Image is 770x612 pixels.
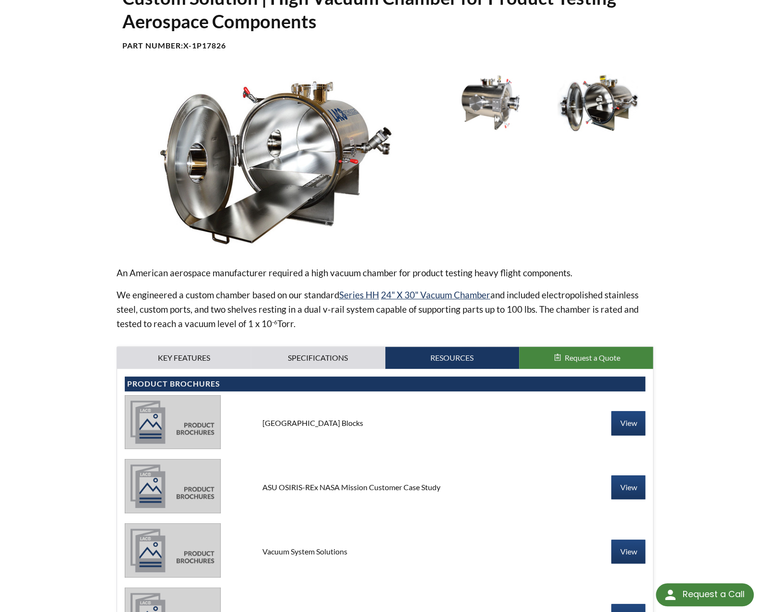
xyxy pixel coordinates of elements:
[251,347,385,369] a: Specifications
[117,74,431,250] img: Front View of Open High Vacuum Chamber for Product Testing Aerospace Components
[255,546,515,557] div: Vacuum System Solutions
[117,347,251,369] a: Key Features
[117,288,654,331] p: We engineered a custom chamber based on our standard and included electropolished stainless steel...
[183,41,226,50] b: X-1P17826
[272,318,277,326] sup: -6
[519,347,653,369] button: Request a Quote
[663,587,678,602] img: round button
[125,395,221,449] img: product_brochures-81b49242bb8394b31c113ade466a77c846893fb1009a796a1a03a1a1c57cbc37.jpg
[117,266,654,280] p: An American aerospace manufacturer required a high vacuum chamber for product testing heavy fligh...
[611,411,645,435] a: View
[127,379,643,389] h4: Product Brochures
[122,41,648,51] h4: Part Number:
[546,74,649,131] img: Side View of Open High Vacuum Chamber for Product Testing Aerospace Components
[565,353,620,362] span: Request a Quote
[381,289,490,300] a: 24" X 30" Vacuum Chamber
[255,418,515,428] div: [GEOGRAPHIC_DATA] Blocks
[255,482,515,493] div: ASU OSIRIS-REx NASA Mission Customer Case Study
[125,459,221,513] img: product_brochures-81b49242bb8394b31c113ade466a77c846893fb1009a796a1a03a1a1c57cbc37.jpg
[611,540,645,564] a: View
[656,583,754,606] div: Request a Call
[339,289,379,300] a: Series HH
[385,347,519,369] a: Resources
[682,583,744,605] div: Request a Call
[611,475,645,499] a: View
[125,523,221,577] img: product_brochures-81b49242bb8394b31c113ade466a77c846893fb1009a796a1a03a1a1c57cbc37.jpg
[438,74,541,131] img: Side View of Stainless Steel High Vacuum Chamber for Product Testing Aerospace Components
